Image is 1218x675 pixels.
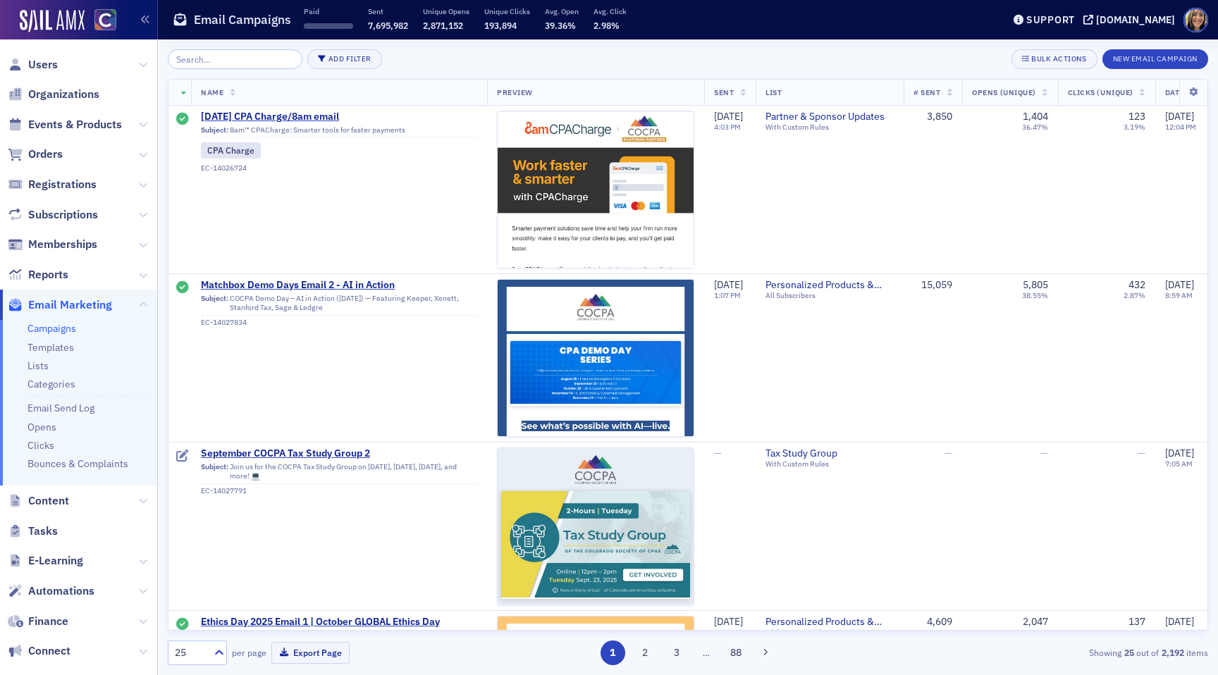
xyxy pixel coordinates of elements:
[28,524,58,539] span: Tasks
[1183,8,1208,32] span: Profile
[871,646,1208,659] div: Showing out of items
[27,439,54,452] a: Clicks
[8,87,99,102] a: Organizations
[1165,459,1193,469] time: 7:05 AM
[714,447,722,459] span: —
[765,447,894,460] a: Tax Study Group
[201,163,477,173] div: EC-14026724
[1083,15,1180,25] button: [DOMAIN_NAME]
[27,341,74,354] a: Templates
[765,87,782,97] span: List
[914,279,952,292] div: 15,059
[1022,123,1048,132] div: 36.47%
[545,20,576,31] span: 39.36%
[28,493,69,509] span: Content
[724,640,749,665] button: 88
[27,457,128,470] a: Bounces & Complaints
[85,9,116,33] a: View Homepage
[1023,616,1048,628] div: 2,047
[1165,110,1194,123] span: [DATE]
[714,110,743,123] span: [DATE]
[484,6,530,16] p: Unique Clicks
[8,267,68,283] a: Reports
[765,279,894,292] span: Personalized Products & Events
[28,237,97,252] span: Memberships
[304,23,353,29] span: ‌
[8,147,63,162] a: Orders
[176,618,189,632] div: Sent
[232,646,266,659] label: per page
[201,125,477,138] div: 8am™ CPACharge: Smarter tools for faster payments
[714,290,741,300] time: 1:07 PM
[1165,615,1194,628] span: [DATE]
[201,462,477,484] div: Join us for the COCPA Tax Study Group on [DATE], [DATE], [DATE], and more! 💻
[201,447,477,460] a: September COCPA Tax Study Group 2
[1124,123,1145,132] div: 3.19%
[1023,279,1048,292] div: 5,805
[28,583,94,599] span: Automations
[201,87,223,97] span: Name
[201,462,228,481] span: Subject:
[765,616,894,628] a: Personalized Products & Events
[8,553,83,569] a: E-Learning
[665,640,689,665] button: 3
[632,640,657,665] button: 2
[1128,111,1145,123] div: 123
[368,20,408,31] span: 7,695,982
[8,614,68,629] a: Finance
[27,421,56,433] a: Opens
[714,122,741,132] time: 4:03 PM
[1026,13,1075,26] div: Support
[765,111,894,123] a: Partner & Sponsor Updates
[8,297,112,313] a: Email Marketing
[8,207,98,223] a: Subscriptions
[1138,447,1145,459] span: —
[8,643,70,659] a: Connect
[1165,278,1194,291] span: [DATE]
[175,645,206,660] div: 25
[1011,49,1097,69] button: Bulk Actions
[972,87,1035,97] span: Opens (Unique)
[8,493,69,509] a: Content
[94,9,116,31] img: SailAMX
[28,614,68,629] span: Finance
[20,10,85,32] a: SailAMX
[176,113,189,127] div: Sent
[1022,628,1048,637] div: 44.41%
[497,87,533,97] span: Preview
[201,294,228,312] span: Subject:
[714,87,734,97] span: Sent
[304,6,353,16] p: Paid
[201,486,477,495] div: EC-14027791
[28,643,70,659] span: Connect
[168,49,302,69] input: Search…
[1128,279,1145,292] div: 432
[201,125,228,135] span: Subject:
[27,359,49,372] a: Lists
[1165,627,1197,637] time: 11:44 AM
[8,583,94,599] a: Automations
[201,142,261,158] div: CPA Charge
[201,279,477,292] span: Matchbox Demo Days Email 2 - AI in Action
[307,49,382,69] button: Add Filter
[28,553,83,569] span: E-Learning
[945,447,952,459] span: —
[1023,111,1048,123] div: 1,404
[1096,13,1175,26] div: [DOMAIN_NAME]
[765,459,894,469] div: With Custom Rules
[765,291,894,300] div: All Subscribers
[28,267,68,283] span: Reports
[498,111,694,634] img: email-preview-2241.jpeg
[201,318,477,327] div: EC-14027834
[28,207,98,223] span: Subscriptions
[1124,291,1145,300] div: 2.87%
[423,6,469,16] p: Unique Opens
[765,123,894,132] div: With Custom Rules
[201,616,477,628] span: Ethics Day 2025 Email 1 | October GLOBAL Ethics Day
[27,322,76,335] a: Campaigns
[593,20,620,31] span: 2.98%
[28,297,112,313] span: Email Marketing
